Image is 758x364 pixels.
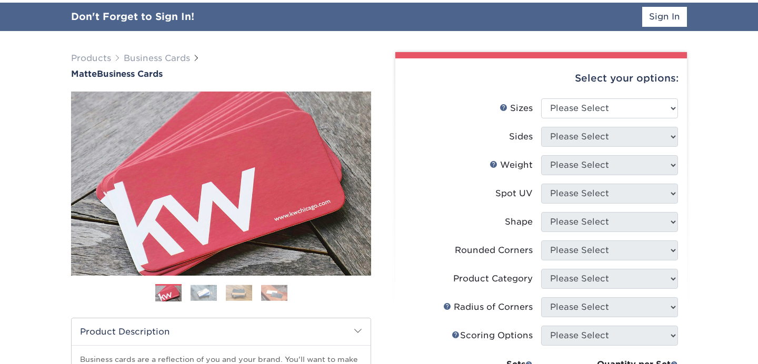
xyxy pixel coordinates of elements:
[453,272,533,285] div: Product Category
[452,329,533,342] div: Scoring Options
[155,280,182,307] img: Business Cards 01
[72,318,371,345] h2: Product Description
[71,53,111,63] a: Products
[124,53,190,63] a: Business Cards
[71,69,371,79] h1: Business Cards
[490,159,533,171] div: Weight
[191,285,217,301] img: Business Cards 02
[71,69,371,79] a: MatteBusiness Cards
[505,216,533,228] div: Shape
[500,102,533,115] div: Sizes
[71,34,371,333] img: Matte 01
[71,9,194,24] div: Don't Forget to Sign In!
[455,244,533,257] div: Rounded Corners
[261,285,287,301] img: Business Cards 04
[443,301,533,314] div: Radius of Corners
[404,58,679,98] div: Select your options:
[642,7,687,27] a: Sign In
[509,130,533,143] div: Sides
[226,285,252,301] img: Business Cards 03
[495,187,533,200] div: Spot UV
[71,69,97,79] span: Matte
